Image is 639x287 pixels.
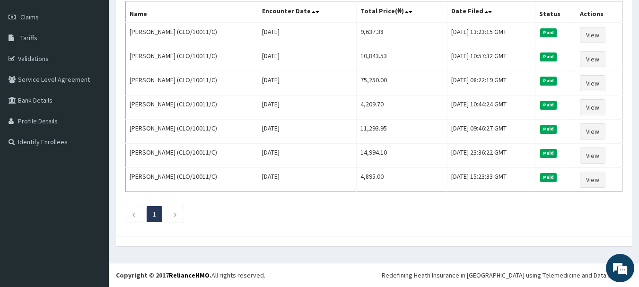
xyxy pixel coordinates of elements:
th: Encounter Date [258,1,356,23]
th: Name [126,1,258,23]
td: 11,293.95 [356,120,447,144]
td: 75,250.00 [356,71,447,96]
span: Paid [540,125,557,133]
td: [DATE] [258,144,356,168]
textarea: Type your message and hit 'Enter' [5,189,180,222]
td: [DATE] [258,168,356,192]
span: Paid [540,173,557,182]
td: [DATE] [258,71,356,96]
td: [PERSON_NAME] (CLO/10011/C) [126,120,258,144]
a: View [580,148,605,164]
a: Previous page [131,210,136,218]
strong: Copyright © 2017 . [116,271,211,279]
td: [DATE] [258,47,356,71]
a: View [580,27,605,43]
td: [PERSON_NAME] (CLO/10011/C) [126,71,258,96]
div: Minimize live chat window [155,5,178,27]
td: [DATE] 10:57:32 GMT [447,47,535,71]
span: Claims [20,13,39,21]
span: Tariffs [20,34,37,42]
th: Total Price(₦) [356,1,447,23]
td: [DATE] 10:44:24 GMT [447,96,535,120]
th: Date Filed [447,1,535,23]
img: d_794563401_company_1708531726252_794563401 [18,47,38,71]
td: [DATE] 09:46:27 GMT [447,120,535,144]
td: [DATE] [258,120,356,144]
footer: All rights reserved. [109,263,639,287]
a: View [580,123,605,139]
td: [DATE] 08:22:19 GMT [447,71,535,96]
th: Status [535,1,576,23]
td: 4,209.70 [356,96,447,120]
a: View [580,75,605,91]
a: View [580,99,605,115]
td: 10,843.53 [356,47,447,71]
td: [PERSON_NAME] (CLO/10011/C) [126,23,258,47]
td: 14,994.10 [356,144,447,168]
td: [DATE] [258,23,356,47]
td: [PERSON_NAME] (CLO/10011/C) [126,144,258,168]
td: [DATE] 15:23:33 GMT [447,168,535,192]
a: Page 1 is your current page [153,210,156,218]
div: Redefining Heath Insurance in [GEOGRAPHIC_DATA] using Telemedicine and Data Science! [382,270,632,280]
td: [PERSON_NAME] (CLO/10011/C) [126,96,258,120]
th: Actions [576,1,622,23]
td: [DATE] [258,96,356,120]
td: [PERSON_NAME] (CLO/10011/C) [126,47,258,71]
td: [DATE] 13:23:15 GMT [447,23,535,47]
a: View [580,172,605,188]
a: RelianceHMO [169,271,210,279]
span: Paid [540,149,557,157]
td: 4,895.00 [356,168,447,192]
span: We're online! [55,84,131,180]
td: 9,637.38 [356,23,447,47]
span: Paid [540,28,557,37]
span: Paid [540,101,557,109]
div: Chat with us now [49,53,159,65]
td: [DATE] 23:36:22 GMT [447,144,535,168]
a: View [580,51,605,67]
a: Next page [173,210,177,218]
span: Paid [540,52,557,61]
span: Paid [540,77,557,85]
td: [PERSON_NAME] (CLO/10011/C) [126,168,258,192]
